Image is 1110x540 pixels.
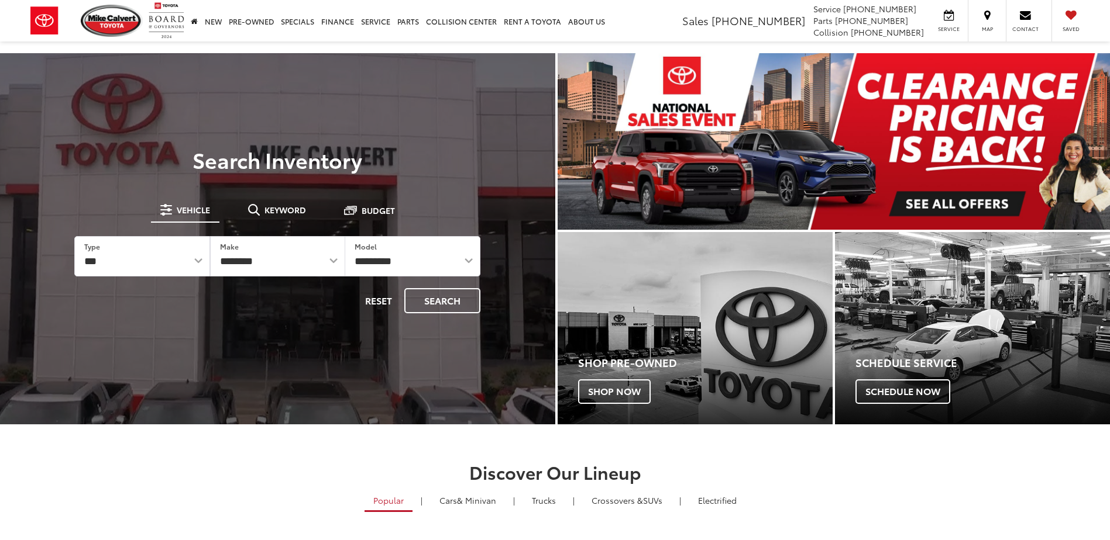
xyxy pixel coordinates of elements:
a: Popular [365,490,413,512]
li: | [570,494,578,506]
span: [PHONE_NUMBER] [712,13,805,28]
span: & Minivan [457,494,496,506]
button: Search [404,288,480,313]
span: Service [936,25,962,33]
li: | [418,494,425,506]
span: Vehicle [177,206,210,214]
span: [PHONE_NUMBER] [843,3,916,15]
a: Shop Pre-Owned Shop Now [558,232,833,424]
a: SUVs [583,490,671,510]
li: | [510,494,518,506]
span: [PHONE_NUMBER] [835,15,908,26]
label: Model [355,241,377,251]
a: Schedule Service Schedule Now [835,232,1110,424]
h4: Schedule Service [855,357,1110,369]
span: Sales [682,13,709,28]
a: Trucks [523,490,565,510]
span: Budget [362,206,395,214]
span: Keyword [264,206,306,214]
a: Electrified [689,490,745,510]
span: Schedule Now [855,379,950,404]
span: Service [813,3,841,15]
button: Reset [355,288,402,313]
h4: Shop Pre-Owned [578,357,833,369]
div: Toyota [835,232,1110,424]
a: Cars [431,490,505,510]
li: | [676,494,684,506]
span: Saved [1058,25,1084,33]
span: Map [974,25,1000,33]
label: Type [84,241,100,251]
span: Shop Now [578,379,651,404]
span: [PHONE_NUMBER] [851,26,924,38]
span: Collision [813,26,848,38]
div: Toyota [558,232,833,424]
span: Crossovers & [592,494,643,506]
img: Mike Calvert Toyota [81,5,143,37]
h3: Search Inventory [49,148,506,171]
span: Contact [1012,25,1039,33]
label: Make [220,241,239,251]
h2: Discover Our Lineup [143,462,968,482]
span: Parts [813,15,833,26]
